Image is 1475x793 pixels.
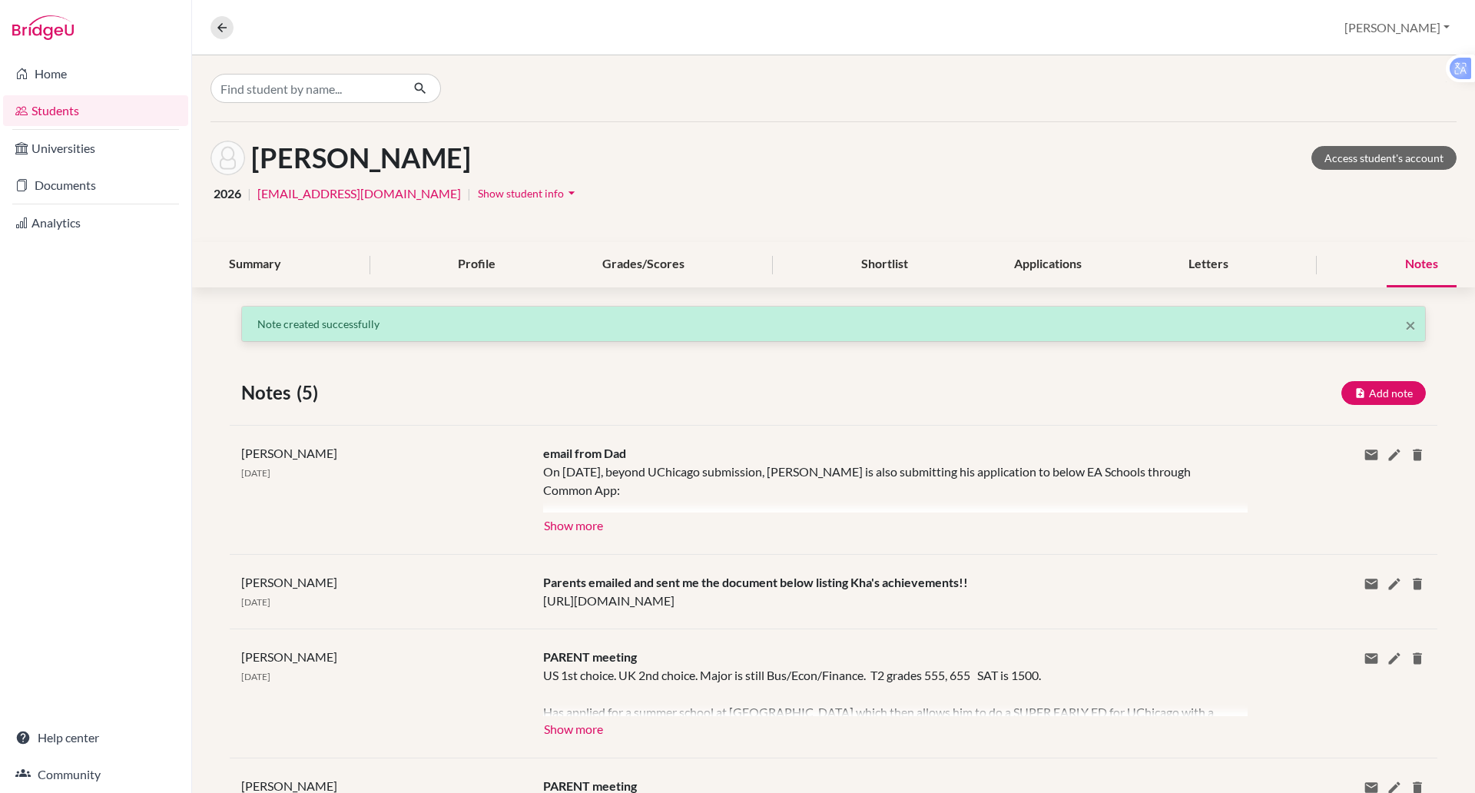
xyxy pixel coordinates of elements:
[543,463,1225,513] div: On [DATE], beyond UChicago submission, [PERSON_NAME] is also submitting his application to below ...
[478,187,564,200] span: Show student info
[241,671,270,682] span: [DATE]
[241,649,337,664] span: [PERSON_NAME]
[1337,13,1457,42] button: [PERSON_NAME]
[1170,242,1247,287] div: Letters
[3,759,188,790] a: Community
[543,666,1225,716] div: US 1st choice. UK 2nd choice. Major is still Bus/Econ/Finance. T2 grades 555, 655 SAT is 1500. Ha...
[843,242,926,287] div: Shortlist
[477,181,580,205] button: Show student infoarrow_drop_down
[297,379,324,406] span: (5)
[1405,314,1416,336] span: ×
[543,649,637,664] span: PARENT meeting
[3,133,188,164] a: Universities
[3,207,188,238] a: Analytics
[543,513,604,536] button: Show more
[214,184,241,203] span: 2026
[1341,381,1426,405] button: Add note
[241,467,270,479] span: [DATE]
[564,185,579,201] i: arrow_drop_down
[210,141,245,175] img: Kha Tran's avatar
[543,446,626,460] span: email from Dad
[543,716,604,739] button: Show more
[247,184,251,203] span: |
[543,575,968,589] span: Parents emailed and sent me the document below listing Kha's achievements!!
[3,170,188,201] a: Documents
[241,379,297,406] span: Notes
[543,778,637,793] span: PARENT meeting
[241,575,337,589] span: [PERSON_NAME]
[1387,242,1457,287] div: Notes
[12,15,74,40] img: Bridge-U
[3,95,188,126] a: Students
[210,74,401,103] input: Find student by name...
[1311,146,1457,170] a: Access student's account
[257,184,461,203] a: [EMAIL_ADDRESS][DOMAIN_NAME]
[532,573,1236,610] div: [URL][DOMAIN_NAME]
[439,242,514,287] div: Profile
[996,242,1100,287] div: Applications
[251,141,471,174] h1: [PERSON_NAME]
[257,316,1410,332] p: Note created successfully
[467,184,471,203] span: |
[3,58,188,89] a: Home
[584,242,703,287] div: Grades/Scores
[241,596,270,608] span: [DATE]
[241,778,337,793] span: [PERSON_NAME]
[210,242,300,287] div: Summary
[3,722,188,753] a: Help center
[241,446,337,460] span: [PERSON_NAME]
[1405,316,1416,334] button: Close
